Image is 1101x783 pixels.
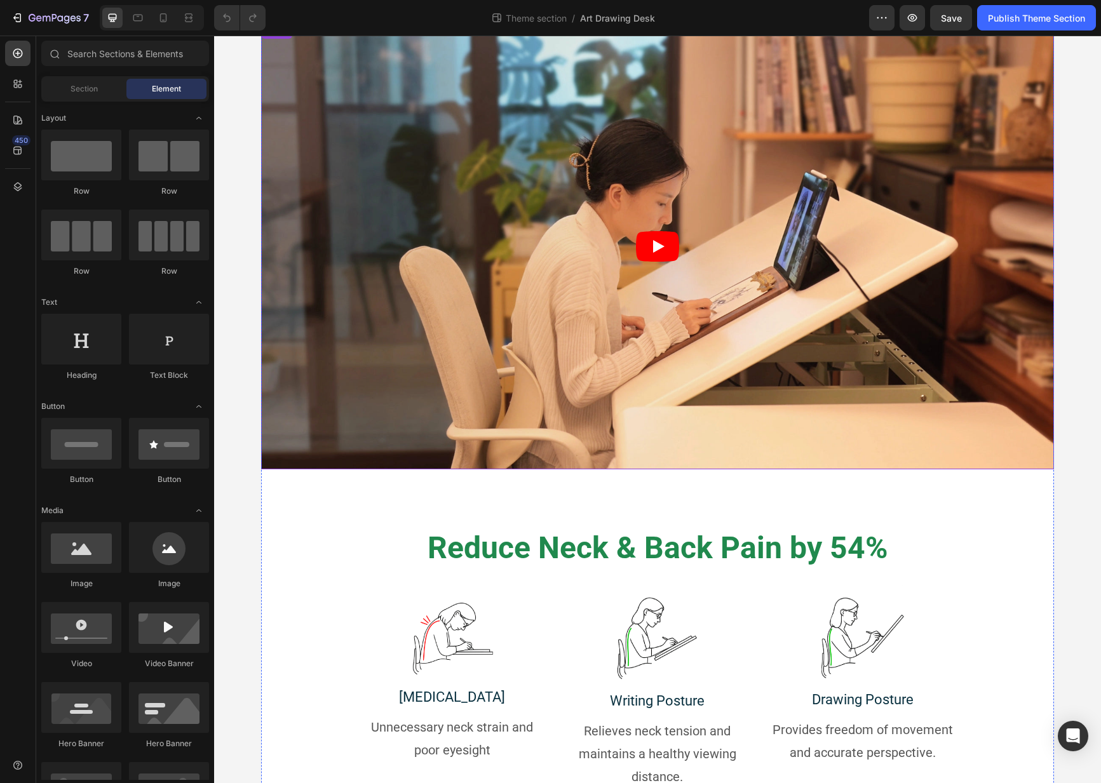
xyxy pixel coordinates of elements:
div: Video [41,658,121,669]
span: Text [41,297,57,308]
div: Text Block [129,370,209,381]
div: Video Banner [129,658,209,669]
div: Row [41,265,121,277]
span: Toggle open [189,396,209,417]
img: ArtLift-pose3.png [607,550,690,654]
p: Provides freedom of movement and accurate perspective. [548,683,750,728]
div: Hero Banner [41,738,121,749]
p: Drawing Posture [548,656,750,673]
input: Search Sections & Elements [41,41,209,66]
button: 7 [5,5,95,30]
div: Publish Theme Section [988,11,1085,25]
h2: Reduce Neck & Back Pain by 54% [62,490,825,535]
span: Button [41,401,65,412]
span: Media [41,505,64,516]
div: Open Intercom Messenger [1058,721,1088,751]
span: / [572,11,575,25]
div: Button [41,474,121,485]
span: Save [941,13,962,23]
div: Heading [41,370,121,381]
button: Save [930,5,972,30]
div: Row [129,265,209,277]
p: Writing Posture [342,657,544,674]
div: Hero Banner [129,738,209,749]
div: 450 [12,135,30,145]
p: 7 [83,10,89,25]
span: Toggle open [189,500,209,521]
iframe: Design area [214,36,1101,783]
button: Play [422,196,465,226]
img: ArtLift-pose2.png [402,550,485,655]
div: Image [41,578,121,589]
p: poor eyesight [137,703,339,726]
div: Row [129,185,209,197]
img: ArtLift-pose1.png [197,550,280,652]
p: Relieves neck tension and maintains a healthy viewing distance. [342,684,544,753]
span: Toggle open [189,292,209,312]
div: Button [129,474,209,485]
p: [MEDICAL_DATA] [137,653,339,670]
div: Image [129,578,209,589]
span: Theme section [503,11,569,25]
span: Section [71,83,98,95]
div: Row [41,185,121,197]
button: Publish Theme Section [977,5,1096,30]
span: Element [152,83,181,95]
span: Layout [41,112,66,124]
p: Unnecessary neck strain and [137,680,339,703]
span: Toggle open [189,108,209,128]
span: Art Drawing Desk [580,11,655,25]
div: Undo/Redo [214,5,266,30]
